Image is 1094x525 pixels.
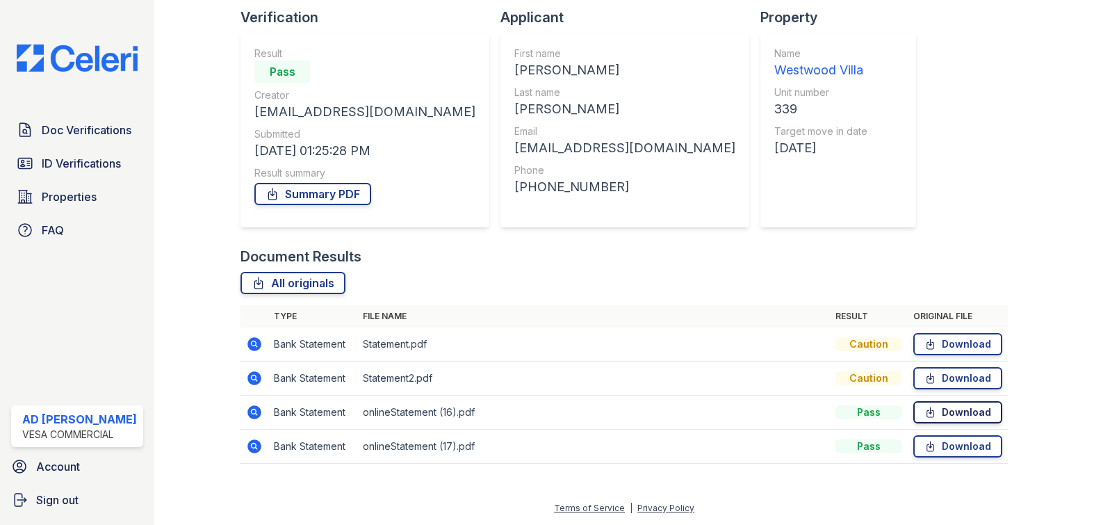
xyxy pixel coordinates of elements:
span: Sign out [36,492,79,508]
span: Account [36,458,80,475]
div: [PHONE_NUMBER] [514,177,735,197]
td: Statement2.pdf [357,362,830,396]
div: Target move in date [774,124,867,138]
a: Terms of Service [554,503,625,513]
div: | [630,503,632,513]
div: Applicant [500,8,760,27]
a: ID Verifications [11,150,143,177]
a: All originals [240,272,345,294]
td: onlineStatement (16).pdf [357,396,830,430]
div: [PERSON_NAME] [514,99,735,119]
div: Name [774,47,867,60]
div: Verification [240,8,500,27]
span: ID Verifications [42,155,121,172]
div: Pass [835,439,902,453]
div: Phone [514,163,735,177]
a: FAQ [11,216,143,244]
a: Summary PDF [254,183,371,205]
a: Download [913,435,1002,458]
div: 339 [774,99,867,119]
div: First name [514,47,735,60]
div: [EMAIL_ADDRESS][DOMAIN_NAME] [514,138,735,158]
div: [EMAIL_ADDRESS][DOMAIN_NAME] [254,102,475,122]
div: Unit number [774,86,867,99]
div: Result [254,47,475,60]
a: Download [913,401,1002,423]
div: [DATE] 01:25:28 PM [254,141,475,161]
a: Sign out [6,486,149,514]
a: Doc Verifications [11,116,143,144]
span: Doc Verifications [42,122,131,138]
div: Creator [254,88,475,102]
td: Bank Statement [268,396,357,430]
td: Bank Statement [268,362,357,396]
td: Statement.pdf [357,328,830,362]
div: Vesa Commercial [22,428,137,442]
div: Last name [514,86,735,99]
span: Properties [42,188,97,205]
div: Document Results [240,247,361,266]
img: CE_Logo_Blue-a8612792a0a2168367f1c8372b55b34899dd931a85d93a1a3d3e32e68fde9ad4.png [6,45,149,72]
a: Download [913,333,1002,355]
td: onlineStatement (17).pdf [357,430,830,464]
div: [PERSON_NAME] [514,60,735,80]
div: Result summary [254,166,475,180]
div: AD [PERSON_NAME] [22,411,137,428]
div: Caution [835,371,902,385]
div: [DATE] [774,138,867,158]
div: Submitted [254,127,475,141]
th: Type [268,305,357,328]
td: Bank Statement [268,328,357,362]
div: Pass [254,60,310,83]
div: Pass [835,405,902,419]
span: FAQ [42,222,64,239]
div: Property [760,8,927,27]
a: Download [913,367,1002,389]
td: Bank Statement [268,430,357,464]
div: Caution [835,337,902,351]
th: Original file [908,305,1008,328]
a: Account [6,453,149,480]
div: Email [514,124,735,138]
th: Result [830,305,908,328]
th: File name [357,305,830,328]
div: Westwood Villa [774,60,867,80]
a: Name Westwood Villa [774,47,867,80]
a: Properties [11,183,143,211]
a: Privacy Policy [637,503,694,513]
